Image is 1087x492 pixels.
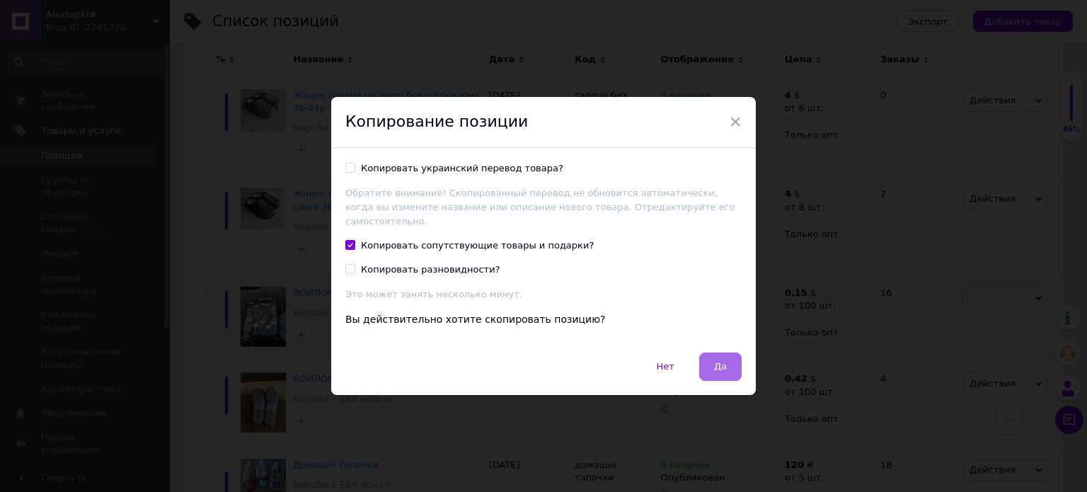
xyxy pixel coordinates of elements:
span: × [729,110,742,134]
span: Копирование позиции [345,113,528,130]
span: Нет [657,361,674,372]
button: Нет [642,353,689,381]
div: Копировать разновидности? [361,263,500,276]
span: Обратите внимание! Скопированный перевод не обновится автоматически, когда вы измените название и... [345,188,735,226]
button: Да [699,353,742,381]
span: Это может занять несколько минут. [345,289,522,299]
div: Копировать украинский перевод товара? [361,162,563,175]
div: Копировать сопутствующие товары и подарки? [361,239,594,252]
div: Вы действительно хотите скопировать позицию? [345,313,742,327]
span: Да [714,361,727,372]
